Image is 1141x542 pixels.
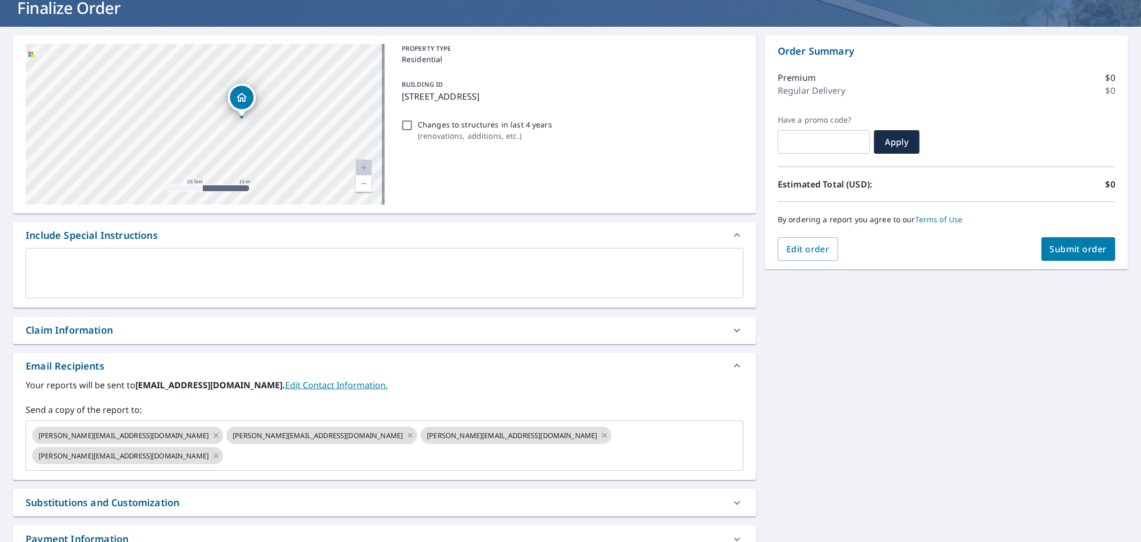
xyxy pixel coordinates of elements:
button: Apply [874,130,920,154]
label: Your reports will be sent to [26,379,744,392]
label: Have a promo code? [778,115,870,125]
div: Include Special Instructions [26,228,158,243]
span: [PERSON_NAME][EMAIL_ADDRESS][DOMAIN_NAME] [420,431,603,441]
p: $0 [1106,178,1115,191]
span: Submit order [1050,243,1107,255]
a: EditContactInfo [285,379,388,391]
div: [PERSON_NAME][EMAIL_ADDRESS][DOMAIN_NAME] [420,427,611,444]
p: Estimated Total (USD): [778,178,947,191]
p: BUILDING ID [402,80,443,89]
p: Premium [778,71,816,84]
div: Substitutions and Customization [26,495,179,510]
div: Claim Information [13,317,756,344]
div: [PERSON_NAME][EMAIL_ADDRESS][DOMAIN_NAME] [226,427,417,444]
a: Terms of Use [915,214,963,224]
p: PROPERTY TYPE [402,44,739,54]
p: Regular Delivery [778,84,845,97]
button: Submit order [1042,237,1116,261]
p: $0 [1106,84,1115,97]
div: Claim Information [26,323,113,337]
button: Edit order [778,237,838,261]
span: Edit order [786,243,830,255]
div: Email Recipients [26,359,104,373]
label: Send a copy of the report to: [26,403,744,416]
p: By ordering a report you agree to our [778,215,1115,224]
div: Dropped pin, building 1, Residential property, 332 S Chestnut St Scottdale, PA 15683 [228,84,256,117]
div: Email Recipients [13,353,756,379]
span: [PERSON_NAME][EMAIL_ADDRESS][DOMAIN_NAME] [226,431,409,441]
p: [STREET_ADDRESS] [402,90,739,103]
p: Changes to structures in last 4 years [418,119,552,130]
a: Current Level 20, Zoom Out [356,176,372,192]
div: [PERSON_NAME][EMAIL_ADDRESS][DOMAIN_NAME] [32,427,223,444]
div: [PERSON_NAME][EMAIL_ADDRESS][DOMAIN_NAME] [32,447,223,464]
p: Residential [402,54,739,65]
span: Apply [883,136,911,148]
span: [PERSON_NAME][EMAIL_ADDRESS][DOMAIN_NAME] [32,431,215,441]
p: ( renovations, additions, etc. ) [418,130,552,141]
div: Substitutions and Customization [13,489,756,516]
b: [EMAIL_ADDRESS][DOMAIN_NAME]. [135,379,285,391]
p: Order Summary [778,44,1115,58]
div: Include Special Instructions [13,222,756,248]
p: $0 [1106,71,1115,84]
a: Current Level 20, Zoom In Disabled [356,160,372,176]
span: [PERSON_NAME][EMAIL_ADDRESS][DOMAIN_NAME] [32,451,215,461]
